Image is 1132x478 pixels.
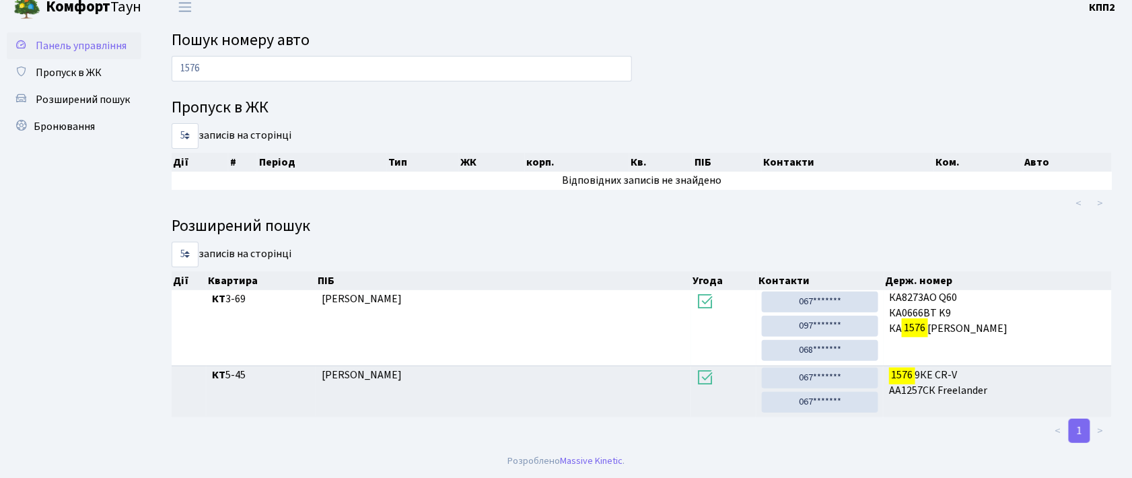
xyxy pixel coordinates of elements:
th: ЖК [459,153,524,172]
b: КТ [212,368,225,382]
span: Розширений пошук [36,92,130,107]
h4: Розширений пошук [172,217,1112,236]
h4: Пропуск в ЖК [172,98,1112,118]
th: # [229,153,258,172]
a: Бронювання [7,113,141,140]
th: Квартира [207,271,316,290]
th: Держ. номер [884,271,1112,290]
span: 9КЕ CR-V АА1257СК Freelander [889,368,1106,399]
b: КТ [212,292,225,306]
span: Пошук номеру авто [172,28,310,52]
th: Угода [691,271,757,290]
th: Дії [172,271,207,290]
th: Авто [1024,153,1112,172]
th: корп. [525,153,629,172]
label: записів на сторінці [172,242,291,267]
span: Панель управління [36,38,127,53]
a: Пропуск в ЖК [7,59,141,86]
span: 5-45 [212,368,311,383]
a: 1 [1069,419,1090,443]
input: Пошук [172,56,632,81]
select: записів на сторінці [172,242,199,267]
label: записів на сторінці [172,123,291,149]
span: [PERSON_NAME] [322,368,402,382]
div: Розроблено . [507,454,625,469]
span: 3-69 [212,292,311,307]
th: Тип [387,153,459,172]
th: ПІБ [693,153,762,172]
td: Відповідних записів не знайдено [172,172,1112,190]
select: записів на сторінці [172,123,199,149]
th: Дії [172,153,229,172]
th: Ком. [934,153,1023,172]
span: КА8273АО Q60 КА0666ВТ K9 КА [PERSON_NAME] [889,292,1106,338]
a: Розширений пошук [7,86,141,113]
th: Період [258,153,386,172]
th: Контакти [762,153,935,172]
span: [PERSON_NAME] [322,292,402,306]
a: Massive Kinetic [560,454,623,468]
span: Бронювання [34,119,95,134]
th: Контакти [757,271,884,290]
mark: 1576 [902,318,927,337]
th: Кв. [629,153,693,172]
span: Пропуск в ЖК [36,65,102,80]
mark: 1576 [889,366,915,384]
a: Панель управління [7,32,141,59]
th: ПІБ [316,271,691,290]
